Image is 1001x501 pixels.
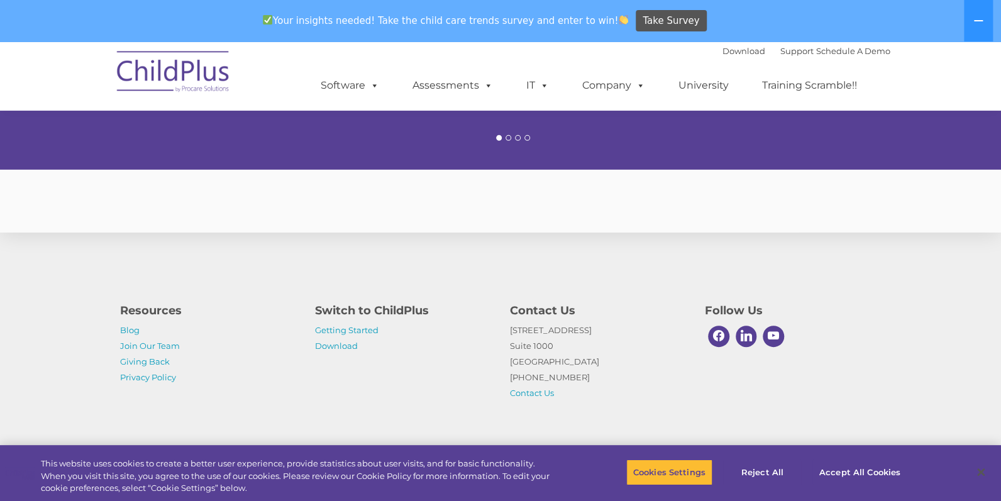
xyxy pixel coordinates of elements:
button: Accept All Cookies [812,459,907,485]
a: Getting Started [315,325,379,335]
button: 4 [524,135,530,141]
button: 2 [506,135,511,141]
a: Join Our Team [120,341,180,351]
button: 1 [496,135,502,141]
a: Privacy Policy [120,372,176,382]
img: ✅ [263,15,272,25]
font: | [722,46,890,56]
a: Support [780,46,814,56]
h4: Switch to ChildPlus [315,302,491,319]
a: Download [722,46,765,56]
span: Take Survey [643,10,699,32]
a: Download [315,341,358,351]
a: Linkedin [733,322,760,350]
a: Contact Us [510,388,554,398]
a: IT [514,73,561,98]
a: Training Scramble!! [749,73,870,98]
div: This website uses cookies to create a better user experience, provide statistics about user visit... [41,458,551,495]
h4: Contact Us [510,302,686,319]
img: ChildPlus by Procare Solutions [111,42,236,105]
span: Your insights needed! Take the child care trends survey and enter to win! [257,8,634,33]
p: [STREET_ADDRESS] Suite 1000 [GEOGRAPHIC_DATA] [PHONE_NUMBER] [510,322,686,401]
a: Blog [120,325,140,335]
button: Cookies Settings [626,459,712,485]
a: University [666,73,741,98]
h4: Resources [120,302,296,319]
button: Reject All [723,459,802,485]
a: Giving Back [120,356,170,366]
a: Assessments [400,73,506,98]
img: 👏 [619,15,628,25]
button: Close [967,458,995,486]
a: Facebook [705,322,733,350]
a: Schedule A Demo [816,46,890,56]
h4: Follow Us [705,302,881,319]
a: Company [570,73,658,98]
a: Software [308,73,392,98]
button: 3 [515,135,521,141]
a: Youtube [760,322,787,350]
a: Take Survey [636,10,707,32]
